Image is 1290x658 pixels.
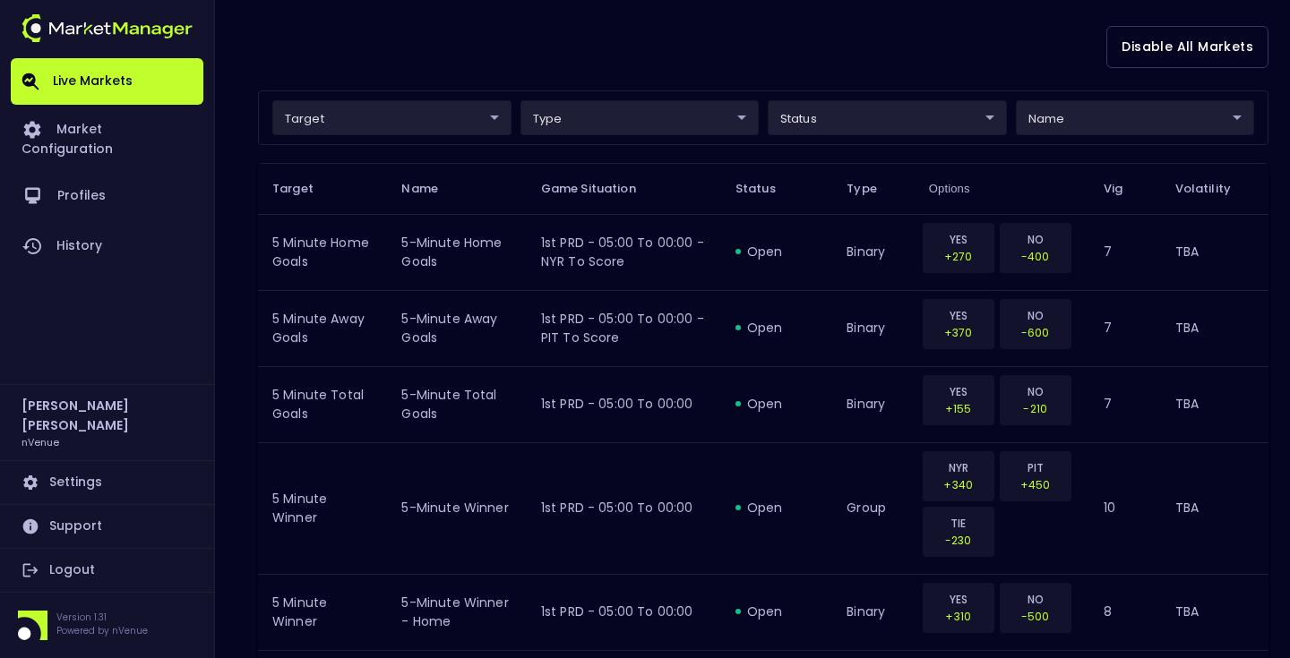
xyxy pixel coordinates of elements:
a: Support [11,505,203,548]
td: 5 Minute Total Goals [258,366,387,442]
div: Version 1.31Powered by nVenue [11,611,203,640]
td: 7 [1089,290,1160,366]
p: NO [1011,307,1060,324]
td: 10 [1089,442,1160,574]
td: 5-Minute Total Goals [387,366,526,442]
p: +155 [934,400,983,417]
span: Game Situation [541,181,659,197]
td: binary [832,214,915,290]
td: 1st PRD - 05:00 to 00:00 - NYR to Score [527,214,721,290]
td: 7 [1089,366,1160,442]
td: 1st PRD - 05:00 to 00:00 [527,442,721,574]
td: 1st PRD - 05:00 to 00:00 [527,574,721,650]
p: +450 [1011,476,1060,493]
td: 5 Minute Home Goals [258,214,387,290]
td: 8 [1089,574,1160,650]
a: Live Markets [11,58,203,105]
td: TBA [1161,290,1268,366]
a: Logout [11,549,203,592]
p: -400 [1011,248,1060,265]
div: target [768,100,1007,135]
p: +340 [934,476,983,493]
p: -500 [1011,608,1060,625]
p: YES [934,307,983,324]
p: +370 [934,324,983,341]
td: binary [832,290,915,366]
td: 1st PRD - 05:00 to 00:00 - PIT to Score [527,290,721,366]
div: open [735,395,818,413]
p: YES [934,383,983,400]
img: logo [21,14,193,42]
td: 1st PRD - 05:00 to 00:00 [527,366,721,442]
p: NO [1011,383,1060,400]
div: target [520,100,760,135]
div: target [272,100,512,135]
a: Settings [11,461,203,504]
a: Profiles [11,171,203,221]
div: target [1016,100,1255,135]
a: History [11,221,203,271]
span: Target [272,181,337,197]
p: YES [934,591,983,608]
td: TBA [1161,574,1268,650]
h2: [PERSON_NAME] [PERSON_NAME] [21,396,193,435]
td: TBA [1161,366,1268,442]
h3: nVenue [21,435,59,449]
p: Version 1.31 [56,611,148,624]
p: +270 [934,248,983,265]
p: NO [1011,591,1060,608]
td: 5 Minute Winner [258,574,387,650]
td: 7 [1089,214,1160,290]
p: YES [934,231,983,248]
div: open [735,319,818,337]
td: binary [832,574,915,650]
p: +310 [934,608,983,625]
td: 5-Minute Winner [387,442,526,574]
div: open [735,499,818,517]
div: open [735,602,818,620]
button: Disable All Markets [1106,26,1268,68]
p: NYR [934,459,983,476]
span: Name [401,181,461,197]
p: -230 [934,532,983,549]
p: Powered by nVenue [56,624,148,637]
td: binary [832,366,915,442]
p: NO [1011,231,1060,248]
span: Status [735,181,799,197]
p: -210 [1011,400,1060,417]
td: 5 Minute Winner [258,442,387,574]
td: TBA [1161,442,1268,574]
td: 5-Minute Away Goals [387,290,526,366]
div: open [735,243,818,261]
a: Market Configuration [11,105,203,171]
p: -600 [1011,324,1060,341]
td: 5-Minute Home Goals [387,214,526,290]
td: group [832,442,915,574]
p: PIT [1011,459,1060,476]
span: Vig [1104,181,1146,197]
td: 5 Minute Away Goals [258,290,387,366]
p: TIE [934,515,983,532]
th: Options [915,163,1089,214]
td: TBA [1161,214,1268,290]
span: Type [847,181,900,197]
span: Volatility [1175,181,1254,197]
td: 5-Minute Winner - Home [387,574,526,650]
